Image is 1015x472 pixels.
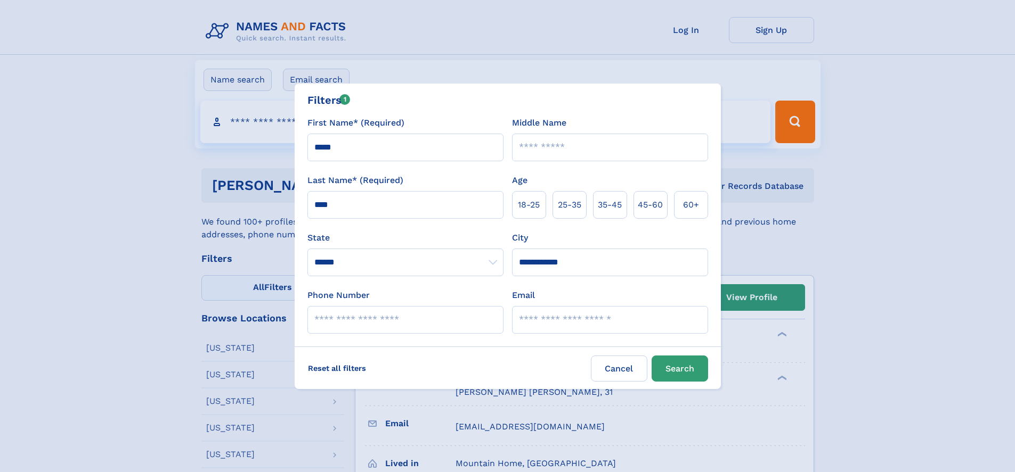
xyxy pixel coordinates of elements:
[512,231,528,244] label: City
[307,231,504,244] label: State
[307,92,351,108] div: Filters
[638,198,663,211] span: 45‑60
[307,289,370,302] label: Phone Number
[518,198,540,211] span: 18‑25
[512,174,527,187] label: Age
[301,355,373,381] label: Reset all filters
[591,355,647,382] label: Cancel
[512,289,535,302] label: Email
[652,355,708,382] button: Search
[307,174,403,187] label: Last Name* (Required)
[683,198,699,211] span: 60+
[512,117,566,129] label: Middle Name
[558,198,581,211] span: 25‑35
[598,198,622,211] span: 35‑45
[307,117,404,129] label: First Name* (Required)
